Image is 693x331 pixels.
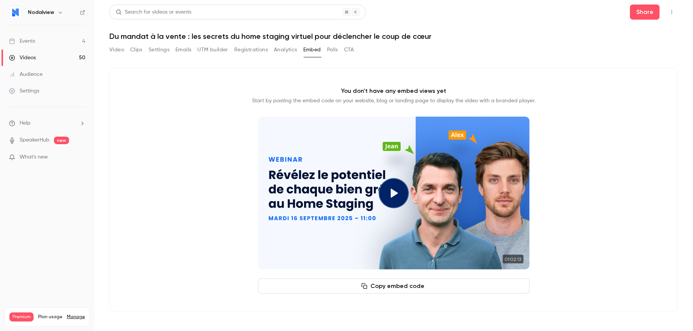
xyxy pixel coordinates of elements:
[76,154,85,161] iframe: Noticeable Trigger
[9,54,36,62] div: Videos
[234,44,268,56] button: Registrations
[20,119,31,127] span: Help
[9,313,34,322] span: Premium
[149,44,169,56] button: Settings
[344,44,354,56] button: CTA
[503,255,524,263] time: 01:02:13
[130,44,143,56] button: Clips
[20,153,48,161] span: What's new
[109,44,124,56] button: Video
[175,44,191,56] button: Emails
[630,5,660,20] button: Share
[258,117,530,269] section: Cover
[54,137,69,144] span: new
[38,314,62,320] span: Plan usage
[327,44,338,56] button: Polls
[198,44,228,56] button: UTM builder
[274,44,297,56] button: Analytics
[258,279,530,294] button: Copy embed code
[9,6,22,18] img: Nodalview
[116,8,191,16] div: Search for videos or events
[252,97,535,105] p: Start by pasting the embed code on your website, blog or landing page to display the video with a...
[109,32,678,41] h1: Du mandat à la vente : les secrets du home staging virtuel pour déclencher le coup de cœur
[9,37,35,45] div: Events
[666,6,678,18] button: Top Bar Actions
[20,136,49,144] a: SpeakerHub
[28,9,54,16] h6: Nodalview
[9,71,43,78] div: Audience
[67,314,85,320] a: Manage
[379,178,409,208] button: Play video
[303,44,321,56] button: Embed
[341,86,446,95] p: You don't have any embed views yet
[9,119,85,127] li: help-dropdown-opener
[9,87,39,95] div: Settings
